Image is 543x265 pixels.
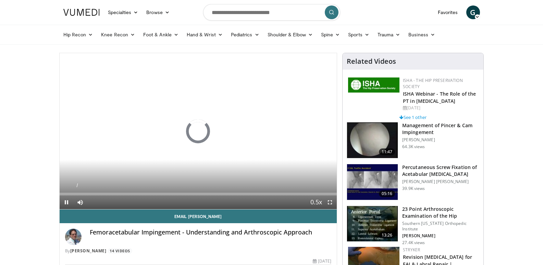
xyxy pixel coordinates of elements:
img: Avatar [65,229,82,245]
span: / [77,183,78,188]
div: Progress Bar [60,193,337,195]
span: 05:16 [379,190,395,197]
a: Browse [142,5,174,19]
h4: Related Videos [347,57,396,65]
a: 05:16 Percutaneous Screw Fixation of Acetabular [MEDICAL_DATA] [PERSON_NAME] [PERSON_NAME] 39.9K ... [347,164,479,200]
span: 13:26 [379,232,395,239]
video-js: Video Player [60,53,337,209]
p: [PERSON_NAME] [402,233,479,239]
a: Shoulder & Elbow [263,28,317,41]
img: VuMedi Logo [63,9,100,16]
button: Pause [60,195,73,209]
a: Hand & Wrist [183,28,227,41]
button: Playback Rate [309,195,323,209]
a: Favorites [434,5,462,19]
img: oa8B-rsjN5HfbTbX4xMDoxOjBrO-I4W8.150x105_q85_crop-smart_upscale.jpg [347,206,398,242]
a: Foot & Ankle [139,28,183,41]
img: a9f71565-a949-43e5-a8b1-6790787a27eb.jpg.150x105_q85_autocrop_double_scale_upscale_version-0.2.jpg [348,77,399,93]
a: 11:47 Management of Pincer & Cam Impingement [PERSON_NAME] 64.3K views [347,122,479,158]
input: Search topics, interventions [203,4,340,21]
a: See 1 other [399,114,427,120]
p: 64.3K views [402,144,425,149]
div: [DATE] [403,105,478,111]
button: Fullscreen [323,195,337,209]
a: Sports [344,28,373,41]
a: [PERSON_NAME] [70,248,107,254]
div: By [65,248,332,254]
a: Business [404,28,439,41]
img: 134112_0000_1.png.150x105_q85_crop-smart_upscale.jpg [347,164,398,200]
a: Email [PERSON_NAME] [60,209,337,223]
a: Spine [317,28,344,41]
a: ISHA - The Hip Preservation Society [403,77,463,89]
a: G [466,5,480,19]
h3: Management of Pincer & Cam Impingement [402,122,479,136]
p: 27.4K views [402,240,425,245]
a: Hip Recon [59,28,97,41]
a: Pediatrics [227,28,263,41]
a: Specialties [104,5,143,19]
a: ISHA Webinar - The Role of the PT in [MEDICAL_DATA] [403,91,476,104]
a: Trauma [373,28,405,41]
div: [DATE] [313,258,331,264]
a: Knee Recon [97,28,139,41]
img: 38483_0000_3.png.150x105_q85_crop-smart_upscale.jpg [347,122,398,158]
a: 13:26 23 Point Arthroscopic Examination of the Hip Southern [US_STATE] Orthopedic Institute [PERS... [347,206,479,245]
a: Stryker [403,247,420,253]
button: Mute [73,195,87,209]
p: 39.9K views [402,186,425,191]
h3: Percutaneous Screw Fixation of Acetabular [MEDICAL_DATA] [402,164,479,178]
h3: 23 Point Arthroscopic Examination of the Hip [402,206,479,219]
p: [PERSON_NAME] [402,137,479,143]
span: 11:47 [379,148,395,155]
p: Southern [US_STATE] Orthopedic Institute [402,221,479,232]
a: 14 Videos [108,248,133,254]
h4: Femoracetabular Impingement - Understanding and Arthroscopic Approach [90,229,332,236]
p: [PERSON_NAME] [PERSON_NAME] [402,179,479,184]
